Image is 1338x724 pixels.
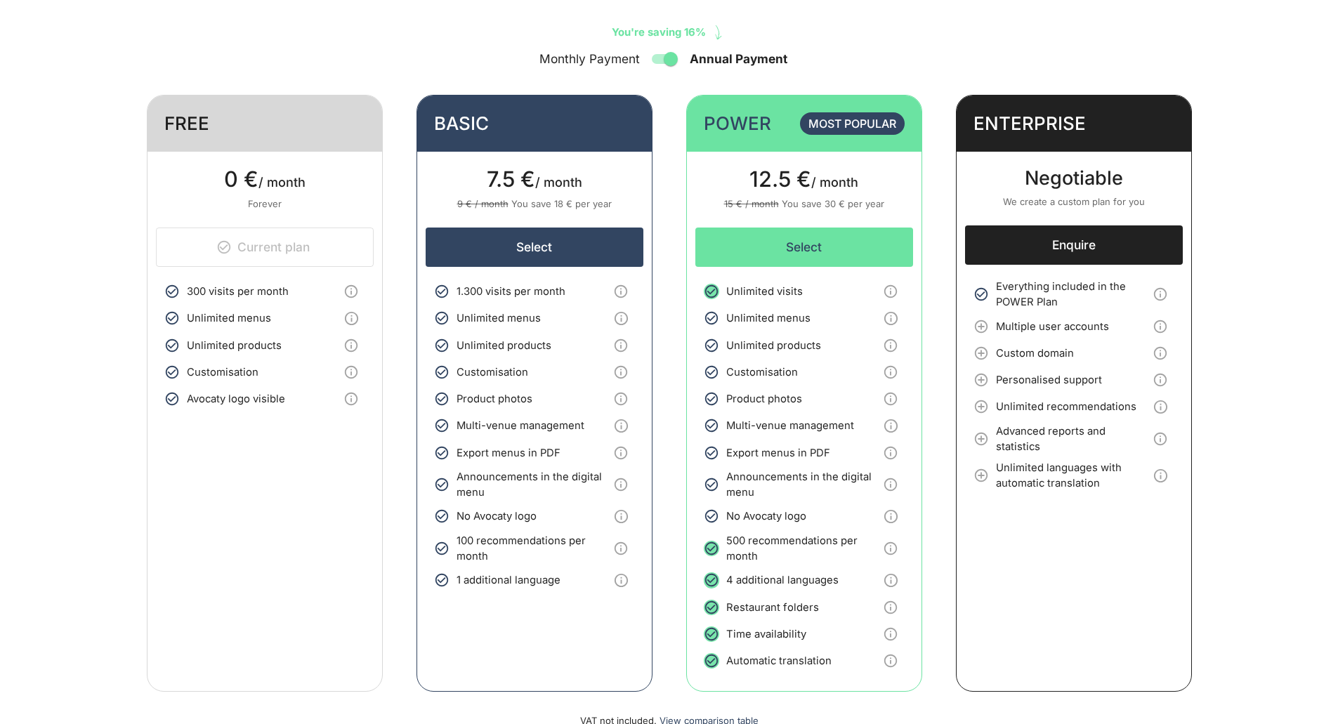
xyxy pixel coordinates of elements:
[187,284,339,299] span: 300 visits per month
[1147,281,1174,308] button: Info
[877,471,904,498] button: Info
[608,567,634,593] button: Info
[426,197,643,211] p: You save 18 € per year
[608,440,634,466] button: Info
[338,386,365,412] button: Info
[608,359,634,386] button: Info
[724,198,779,209] span: 15 € / month
[996,423,1148,455] span: Advanced reports and statistics
[877,332,904,359] button: Info
[726,364,878,380] span: Customisation
[164,112,209,135] h4: FREE
[973,112,1086,135] h4: ENTERPRISE
[457,364,608,380] span: Customisation
[539,50,640,68] span: Monthly Payment
[457,418,608,433] span: Multi-venue management
[996,279,1148,310] span: Everything included in the POWER Plan
[1147,426,1174,452] button: Info
[608,305,634,331] button: Info
[877,503,904,529] button: Info
[457,469,608,501] span: Announcements in the digital menu
[695,228,913,267] button: Select
[726,391,878,407] span: Product photos
[726,445,878,461] span: Export menus in PDF
[457,445,608,461] span: Export menus in PDF
[1025,166,1123,190] span: Negotiable
[695,197,913,211] p: You save 30 € per year
[338,332,365,359] button: Info
[187,364,339,380] span: Customisation
[808,117,896,131] span: Most popular
[877,278,904,305] button: Info
[726,284,878,299] span: Unlimited visits
[1147,313,1174,340] button: Info
[338,359,365,386] button: Info
[726,600,878,615] span: Restaurant folders
[156,169,374,197] p: / month
[726,653,878,669] span: Automatic translation
[690,50,787,68] span: Annual Payment
[996,319,1148,334] span: Multiple user accounts
[457,391,608,407] span: Product photos
[338,305,365,331] button: Info
[457,198,509,209] span: 9 € / month
[457,533,608,565] span: 100 recommendations per month
[426,169,643,197] p: / month
[457,338,608,353] span: Unlimited products
[877,621,904,647] button: Info
[457,508,608,524] span: No Avocaty logo
[224,166,258,192] span: 0 €
[187,338,339,353] span: Unlimited products
[156,197,374,211] p: Forever
[726,572,878,588] span: 4 additional languages
[426,228,643,267] button: Select
[612,15,727,40] p: You're saving 16%
[749,166,811,192] span: 12.5 €
[726,418,878,433] span: Multi-venue management
[608,535,634,562] button: Info
[877,567,904,593] button: Info
[434,112,489,135] h4: BASIC
[704,112,771,135] h4: POWER
[695,169,913,197] p: / month
[608,412,634,439] button: Info
[877,535,904,562] button: Info
[1147,340,1174,367] button: Info
[996,372,1148,388] span: Personalised support
[457,572,608,588] span: 1 additional language
[877,386,904,412] button: Info
[877,440,904,466] button: Info
[457,310,608,326] span: Unlimited menus
[726,310,878,326] span: Unlimited menus
[487,166,535,192] span: 7.5 €
[187,391,339,407] span: Avocaty logo visible
[996,460,1148,492] span: Unlimited languages with automatic translation
[877,305,904,331] button: Info
[187,310,339,326] span: Unlimited menus
[726,508,878,524] span: No Avocaty logo
[608,471,634,498] button: Info
[877,412,904,439] button: Info
[457,284,608,299] span: 1.300 visits per month
[726,338,878,353] span: Unlimited products
[1147,462,1174,489] button: Info
[726,533,878,565] span: 500 recommendations per month
[965,195,1183,209] p: We create a custom plan for you
[877,647,904,674] button: Info
[877,359,904,386] button: Info
[608,332,634,359] button: Info
[1147,367,1174,393] button: Info
[1147,393,1174,420] button: Info
[996,345,1148,361] span: Custom domain
[877,594,904,621] button: Info
[726,626,878,642] span: Time availability
[608,386,634,412] button: Info
[608,278,634,305] button: Info
[338,278,365,305] button: Info
[726,469,878,501] span: Announcements in the digital menu
[965,225,1183,265] button: Enquire
[996,399,1148,414] span: Unlimited recommendations
[608,503,634,529] button: Info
